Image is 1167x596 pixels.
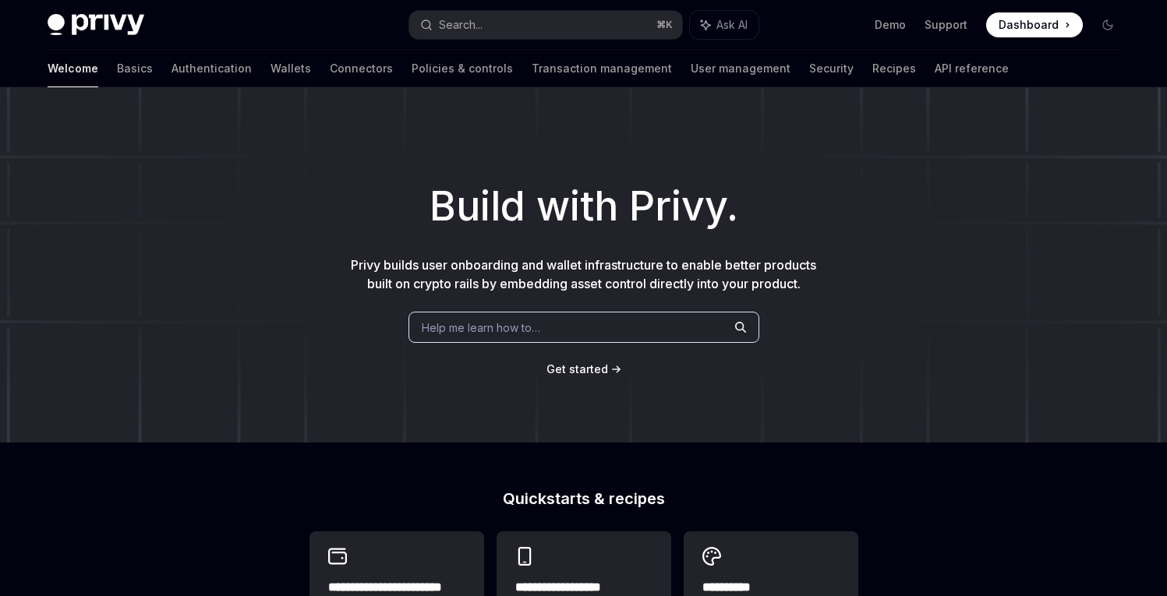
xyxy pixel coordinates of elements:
[271,50,311,87] a: Wallets
[117,50,153,87] a: Basics
[656,19,673,31] span: ⌘ K
[925,17,967,33] a: Support
[330,50,393,87] a: Connectors
[875,17,906,33] a: Demo
[422,319,540,336] span: Help me learn how to…
[935,50,1009,87] a: API reference
[1095,12,1120,37] button: Toggle dark mode
[48,50,98,87] a: Welcome
[172,50,252,87] a: Authentication
[691,50,790,87] a: User management
[309,491,858,506] h2: Quickstarts & recipes
[809,50,854,87] a: Security
[412,50,513,87] a: Policies & controls
[351,257,816,291] span: Privy builds user onboarding and wallet infrastructure to enable better products built on crypto ...
[690,11,759,39] button: Ask AI
[546,361,608,377] a: Get started
[48,14,144,36] img: dark logo
[986,12,1083,37] a: Dashboard
[409,11,682,39] button: Search...⌘K
[546,362,608,376] span: Get started
[439,16,483,34] div: Search...
[532,50,672,87] a: Transaction management
[716,17,748,33] span: Ask AI
[25,176,1142,237] h1: Build with Privy.
[872,50,916,87] a: Recipes
[999,17,1059,33] span: Dashboard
